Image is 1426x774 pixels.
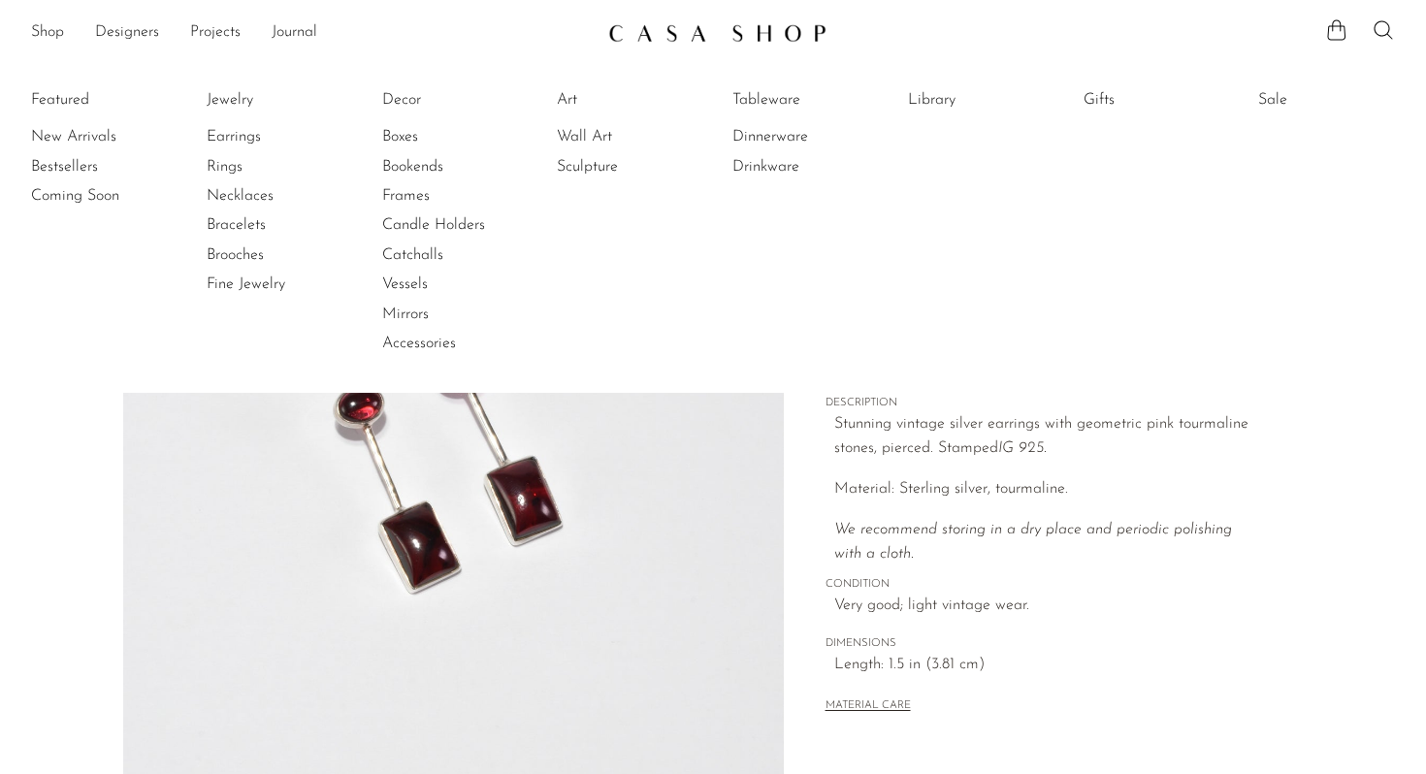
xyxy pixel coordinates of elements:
[557,126,702,147] a: Wall Art
[382,156,528,177] a: Bookends
[382,304,528,325] a: Mirrors
[834,412,1262,462] p: Stunning vintage silver earrings with geometric pink tourmaline stones, pierced. Stamped
[207,89,352,111] a: Jewelry
[834,653,1262,678] span: Length: 1.5 in (3.81 cm)
[1258,89,1404,111] a: Sale
[826,635,1262,653] span: DIMENSIONS
[207,244,352,266] a: Brooches
[207,274,352,295] a: Fine Jewelry
[826,576,1262,594] span: CONDITION
[95,20,159,46] a: Designers
[826,699,911,714] button: MATERIAL CARE
[31,122,177,210] ul: Featured
[826,395,1262,412] span: DESCRIPTION
[31,185,177,207] a: Coming Soon
[557,89,702,111] a: Art
[834,594,1262,619] span: Very good; light vintage wear.
[732,89,878,111] a: Tableware
[382,244,528,266] a: Catchalls
[31,126,177,147] a: New Arrivals
[207,156,352,177] a: Rings
[207,185,352,207] a: Necklaces
[207,85,352,300] ul: Jewelry
[382,85,528,359] ul: Decor
[732,126,878,147] a: Dinnerware
[834,477,1262,502] p: Material: Sterling silver, tourmaline.
[732,85,878,181] ul: Tableware
[834,522,1232,563] i: We recommend storing in a dry place and periodic polishing with a cloth.
[207,214,352,236] a: Bracelets
[31,16,593,49] ul: NEW HEADER MENU
[382,274,528,295] a: Vessels
[272,20,317,46] a: Journal
[207,126,352,147] a: Earrings
[908,89,1053,111] a: Library
[908,85,1053,122] ul: Library
[190,20,241,46] a: Projects
[31,20,64,46] a: Shop
[557,156,702,177] a: Sculpture
[31,156,177,177] a: Bestsellers
[1258,85,1404,122] ul: Sale
[382,126,528,147] a: Boxes
[1084,85,1229,122] ul: Gifts
[998,440,1047,456] em: IG 925.
[382,185,528,207] a: Frames
[31,16,593,49] nav: Desktop navigation
[382,89,528,111] a: Decor
[382,333,528,354] a: Accessories
[732,156,878,177] a: Drinkware
[382,214,528,236] a: Candle Holders
[557,85,702,181] ul: Art
[1084,89,1229,111] a: Gifts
